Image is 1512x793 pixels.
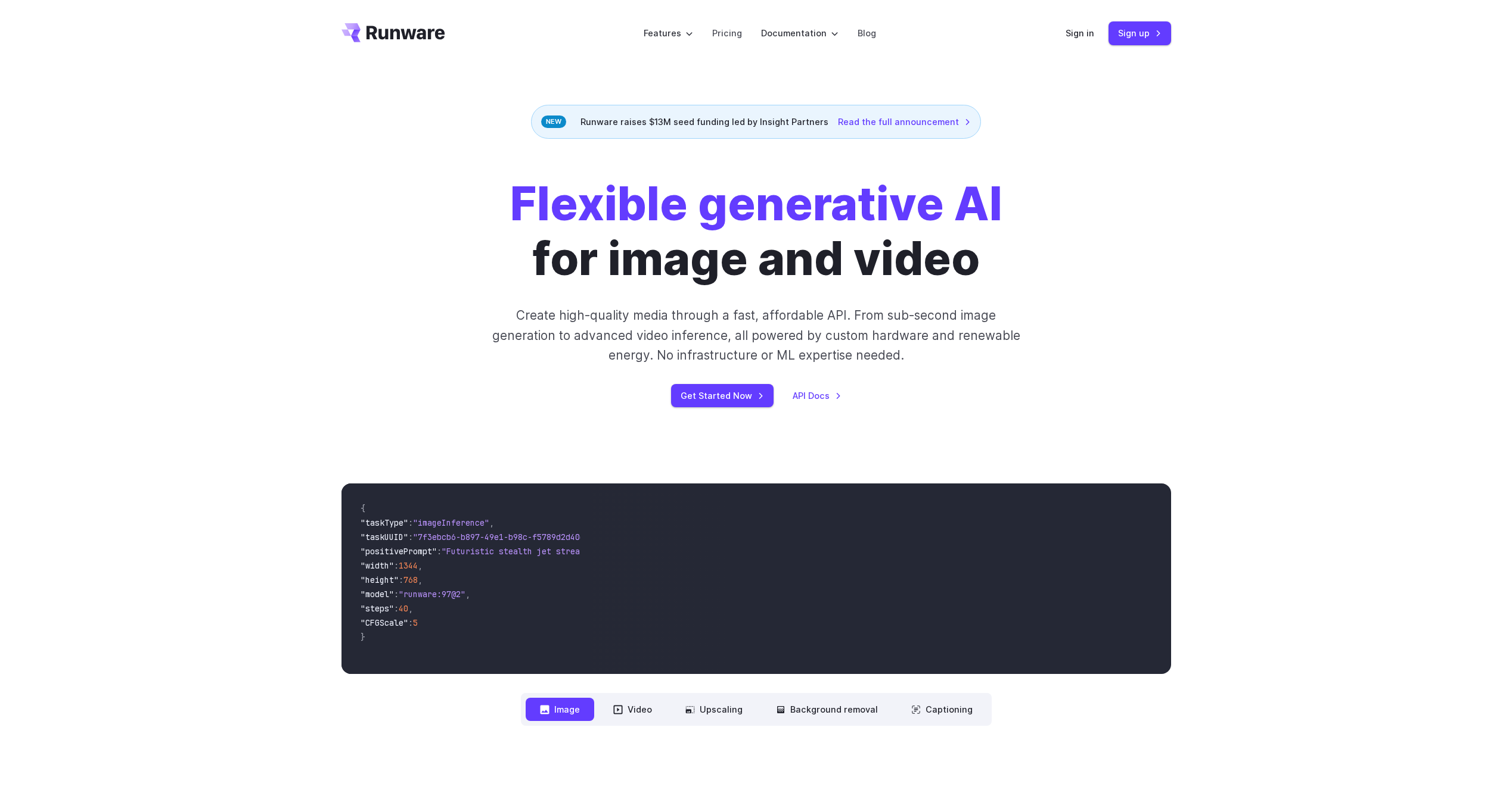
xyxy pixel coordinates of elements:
[510,177,1002,286] h1: for image and video
[361,546,437,557] span: "positivePrompt"
[394,560,399,571] span: :
[361,589,394,600] span: "model"
[858,26,876,40] a: Blog
[437,546,442,557] span: :
[490,305,1022,365] p: Create high-quality media through a fast, affordable API. From sub-second image generation to adv...
[408,532,413,542] span: :
[399,560,418,571] span: 1344
[465,589,470,600] span: ,
[418,575,423,585] span: ,
[526,698,594,721] button: Image
[408,617,413,628] span: :
[712,26,742,40] a: Pricing
[671,698,757,721] button: Upscaling
[897,698,987,721] button: Captioning
[671,384,774,407] a: Get Started Now
[418,560,423,571] span: ,
[644,26,693,40] label: Features
[442,546,875,557] span: "Futuristic stealth jet streaking through a neon-lit cityscape with glowing purple exhaust"
[361,632,365,642] span: }
[762,698,892,721] button: Background removal
[599,698,666,721] button: Video
[761,26,839,40] label: Documentation
[408,603,413,614] span: ,
[531,105,981,139] div: Runware raises $13M seed funding led by Insight Partners
[361,575,399,585] span: "height"
[361,517,408,528] span: "taskType"
[403,575,418,585] span: 768
[793,389,842,402] a: API Docs
[399,575,403,585] span: :
[489,517,494,528] span: ,
[1109,21,1171,45] a: Sign up
[413,617,418,628] span: 5
[399,589,465,600] span: "runware:97@2"
[413,532,594,542] span: "7f3ebcb6-b897-49e1-b98c-f5789d2d40d7"
[361,560,394,571] span: "width"
[361,603,394,614] span: "steps"
[394,603,399,614] span: :
[408,517,413,528] span: :
[394,589,399,600] span: :
[361,617,408,628] span: "CFGScale"
[341,23,445,42] a: Go to /
[399,603,408,614] span: 40
[361,503,365,514] span: {
[361,532,408,542] span: "taskUUID"
[510,176,1002,232] strong: Flexible generative AI
[413,517,489,528] span: "imageInference"
[838,115,971,129] a: Read the full announcement
[1066,26,1094,40] a: Sign in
